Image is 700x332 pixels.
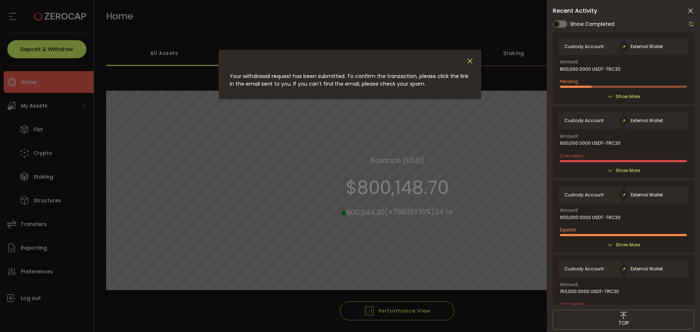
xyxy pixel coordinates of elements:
span: Pending [560,78,578,85]
span: 800,000.0000 USDT-TRC20 [560,67,621,72]
span: 150,000.0000 USDT-TRC20 [560,289,619,294]
span: External Wallet [631,118,663,123]
span: Amount [560,134,578,138]
span: Show More [616,167,640,174]
span: Amount [560,208,578,212]
span: External Wallet [631,44,663,49]
span: Show More [616,93,640,100]
div: dialog [219,50,481,99]
iframe: Chat Widget [615,253,700,332]
span: Amount [560,60,578,64]
span: Cancelled [560,153,583,159]
span: Custody Account [564,266,604,272]
span: Cancelled [560,301,583,307]
span: Custody Account [564,44,604,49]
span: Show More [616,241,640,249]
span: 600,000.0000 USDT-TRC20 [560,141,621,146]
span: Custody Account [564,192,604,198]
span: External Wallet [631,192,663,198]
span: Recent Activity [553,8,597,14]
span: Custody Account [564,118,604,123]
span: Amount [560,282,578,287]
span: Your withdrawal request has been submitted. To confirm the transaction, please click the link in ... [230,73,468,87]
span: Show Completed [570,20,614,28]
span: 600,000.0000 USDT-TRC20 [560,215,621,220]
span: Expired [560,227,576,233]
button: Close [466,57,474,66]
